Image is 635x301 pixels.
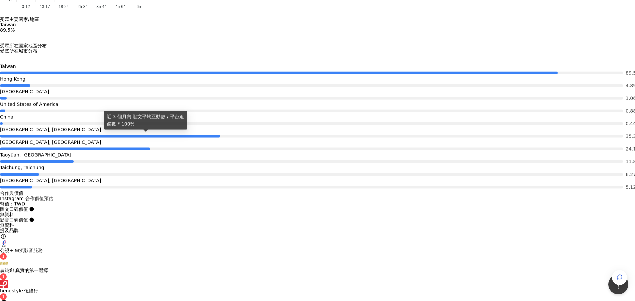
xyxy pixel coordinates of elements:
span: 1 [2,274,5,279]
span: 6.27% [626,172,635,177]
span: 24.1% [626,147,635,151]
tspan: 45-64 [115,5,126,9]
span: 35.3% [626,134,635,139]
span: 89.5% [626,71,635,75]
span: 1 [2,294,5,299]
span: 0.44% [626,121,635,126]
tspan: 13-17 [40,5,50,9]
span: 1 [2,254,5,259]
tspan: 65- [136,5,142,9]
tspan: 18-24 [59,5,69,9]
span: 1.06% [626,96,635,101]
tspan: 35-44 [96,5,107,9]
span: 4.89% [626,83,635,88]
span: 0.88% [626,109,635,113]
span: 11.8% [626,159,635,164]
span: 5.12% [626,185,635,189]
tspan: 0-12 [22,5,30,9]
div: 近 3 個月內 貼文平均互動數 / 平台追蹤數 * 100% [104,111,187,130]
tspan: 25-34 [78,5,88,9]
iframe: Help Scout Beacon - Open [608,274,628,294]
